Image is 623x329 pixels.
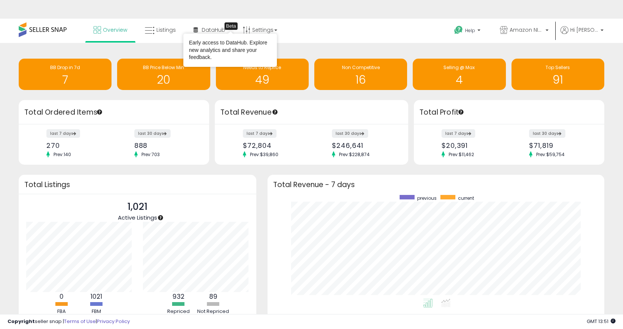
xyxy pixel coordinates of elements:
a: Privacy Policy [97,318,130,325]
span: Amazon NINJA [510,26,543,34]
span: Prev: $59,754 [532,151,568,158]
h1: 20 [121,74,206,86]
span: Selling @ Max [443,64,475,71]
span: Help [465,27,475,34]
span: Needs to Reprice [243,64,281,71]
div: Early access to DataHub. Explore new analytics and share your feedback. [189,39,271,61]
a: Hi [PERSON_NAME] [561,26,604,43]
div: Repriced [162,308,195,315]
h3: Total Revenue [220,107,403,118]
a: Help [448,20,488,43]
h1: 4 [416,74,502,86]
i: Get Help [454,25,463,35]
a: Overview [88,19,133,41]
span: previous [417,195,437,201]
span: Prev: 140 [50,151,75,158]
span: current [458,195,474,201]
b: 1021 [91,292,102,301]
h3: Total Profit [419,107,599,118]
a: Listings [139,19,181,41]
strong: Copyright [7,318,35,325]
h1: 16 [318,74,403,86]
div: Tooltip anchor [96,109,103,115]
label: last 30 days [332,129,368,138]
label: last 30 days [134,129,171,138]
h3: Total Ordered Items [24,107,204,118]
span: Non Competitive [342,64,380,71]
h1: 49 [220,74,305,86]
h1: 7 [22,74,108,86]
div: $246,641 [332,142,395,149]
div: Not Repriced [196,308,230,315]
span: Prev: $11,462 [445,151,478,158]
h3: Total Revenue - 7 days [273,182,599,187]
span: 2025-09-9 13:51 GMT [587,318,616,325]
div: FBA [45,308,79,315]
label: last 30 days [529,129,565,138]
a: Top Sellers 91 [511,59,604,90]
a: Settings [237,19,283,41]
h1: 91 [515,74,601,86]
div: $20,391 [442,142,503,149]
a: Amazon NINJA [494,19,554,43]
a: BB Drop in 7d 7 [19,59,112,90]
span: Hi [PERSON_NAME] [570,26,598,34]
a: Needs to Reprice 49 [216,59,309,90]
span: BB Drop in 7d [50,64,80,71]
a: BB Price Below Min 20 [117,59,210,90]
span: Overview [103,26,127,34]
span: BB Price Below Min [143,64,184,71]
div: $71,819 [529,142,591,149]
div: 888 [134,142,196,149]
span: Prev: $39,860 [246,151,282,158]
a: DataHub [188,19,231,41]
b: 0 [59,292,64,301]
b: 89 [209,292,217,301]
div: $72,804 [243,142,306,149]
a: Terms of Use [64,318,96,325]
div: Tooltip anchor [225,22,238,30]
span: Top Sellers [546,64,570,71]
h3: Total Listings [24,182,251,187]
div: Tooltip anchor [157,214,164,221]
label: last 7 days [243,129,277,138]
a: Non Competitive 16 [314,59,407,90]
label: last 7 days [46,129,80,138]
div: Tooltip anchor [458,109,464,115]
span: DataHub [202,26,225,34]
span: Listings [156,26,176,34]
span: Prev: 703 [138,151,164,158]
div: Tooltip anchor [272,109,278,115]
span: Active Listings [118,214,157,221]
div: seller snap | | [7,318,130,325]
b: 932 [172,292,184,301]
a: Selling @ Max 4 [413,59,506,90]
div: 270 [46,142,108,149]
div: FBM [80,308,113,315]
label: last 7 days [442,129,475,138]
span: Prev: $228,874 [335,151,373,158]
p: 1,021 [118,200,157,214]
